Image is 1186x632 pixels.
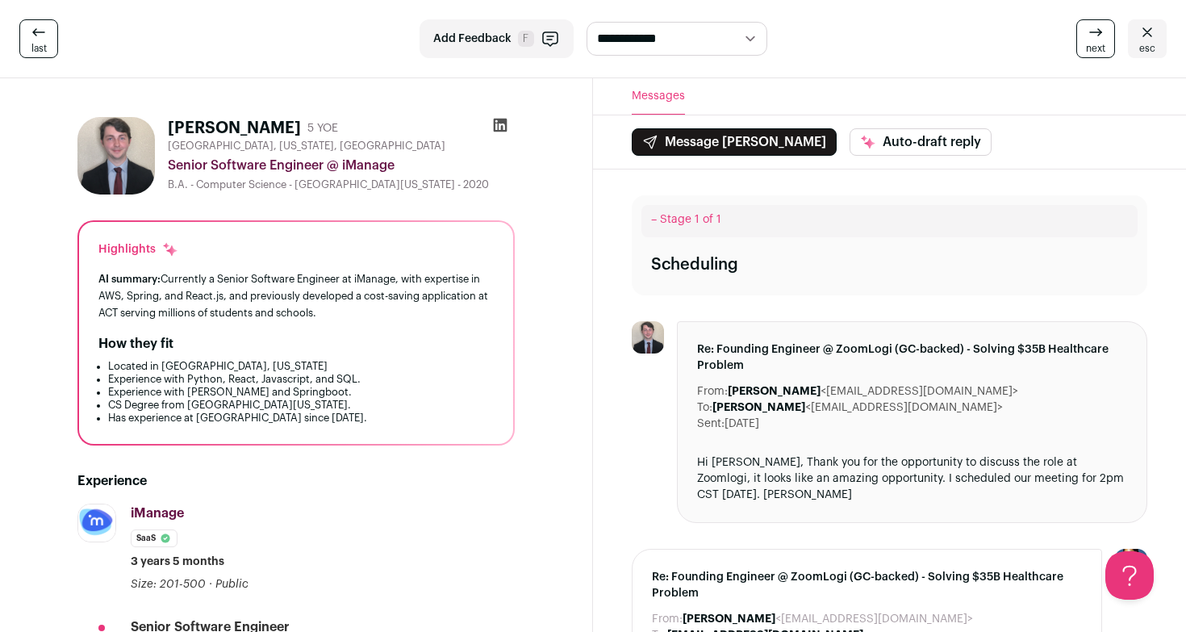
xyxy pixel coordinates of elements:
span: last [31,42,47,55]
div: Highlights [98,241,178,257]
a: next [1076,19,1115,58]
span: next [1086,42,1105,55]
span: Size: 201-500 [131,579,206,590]
dd: <[EMAIL_ADDRESS][DOMAIN_NAME]> [712,400,1003,416]
span: 3 years 5 months [131,554,224,570]
img: 264a2442c45fd979aeb5e9f0749d86fa7b72dc7e2dc8e3c07d5a132cfcc9eb03.jpg [632,321,664,354]
img: 10010497-medium_jpg [1115,549,1147,581]
li: Experience with Python, React, Javascript, and SQL. [108,373,494,386]
span: iManage [131,507,184,520]
span: Public [215,579,248,590]
div: 5 YOE [307,120,338,136]
dd: [DATE] [725,416,759,432]
span: Stage 1 of 1 [660,214,721,225]
span: Re: Founding Engineer @ ZoomLogi (GC-backed) - Solving $35B Healthcare Problem [697,341,1127,374]
span: F [518,31,534,47]
li: SaaS [131,529,177,547]
div: B.A. - Computer Science - [GEOGRAPHIC_DATA][US_STATE] - 2020 [168,178,515,191]
span: AI summary: [98,274,161,284]
h2: How they fit [98,334,173,354]
button: Message [PERSON_NAME] [632,128,837,156]
dt: To: [697,400,712,416]
dt: Sent: [697,416,725,432]
li: Experience with [PERSON_NAME] and Springboot. [108,386,494,399]
button: Add Feedback F [420,19,574,58]
span: [GEOGRAPHIC_DATA], [US_STATE], [GEOGRAPHIC_DATA] [168,140,445,153]
dd: <[EMAIL_ADDRESS][DOMAIN_NAME]> [683,611,973,627]
dt: From: [652,611,683,627]
span: Re: Founding Engineer @ ZoomLogi (GC-backed) - Solving $35B Healthcare Problem [652,569,1082,601]
li: Has experience at [GEOGRAPHIC_DATA] since [DATE]. [108,412,494,425]
span: – [651,214,657,225]
span: · [209,576,212,592]
h1: [PERSON_NAME] [168,117,301,140]
a: esc [1128,19,1167,58]
b: [PERSON_NAME] [728,386,821,397]
li: CS Degree from [GEOGRAPHIC_DATA][US_STATE]. [108,399,494,412]
span: Add Feedback [433,31,512,47]
div: Scheduling [651,253,738,276]
div: Currently a Senior Software Engineer at iManage, with expertise in AWS, Spring, and React.js, and... [98,270,494,321]
img: 264a2442c45fd979aeb5e9f0749d86fa7b72dc7e2dc8e3c07d5a132cfcc9eb03.jpg [77,117,155,195]
li: Located in [GEOGRAPHIC_DATA], [US_STATE] [108,360,494,373]
h2: Experience [77,471,515,491]
dd: <[EMAIL_ADDRESS][DOMAIN_NAME]> [728,383,1018,400]
button: Auto-draft reply [850,128,992,156]
div: Senior Software Engineer @ iManage [168,156,515,175]
dt: From: [697,383,728,400]
a: last [19,19,58,58]
button: Messages [632,78,685,115]
div: Hi [PERSON_NAME], Thank you for the opportunity to discuss the role at Zoomlogi, it looks like an... [697,454,1127,503]
img: d35dfb7d64ad29b4140862d8cca8b8dc9b1ac56f62acdfa8ab6b23ab37d40774.jpg [78,504,115,542]
span: esc [1139,42,1155,55]
b: [PERSON_NAME] [712,402,805,413]
b: [PERSON_NAME] [683,613,775,625]
iframe: Help Scout Beacon - Open [1105,551,1154,600]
